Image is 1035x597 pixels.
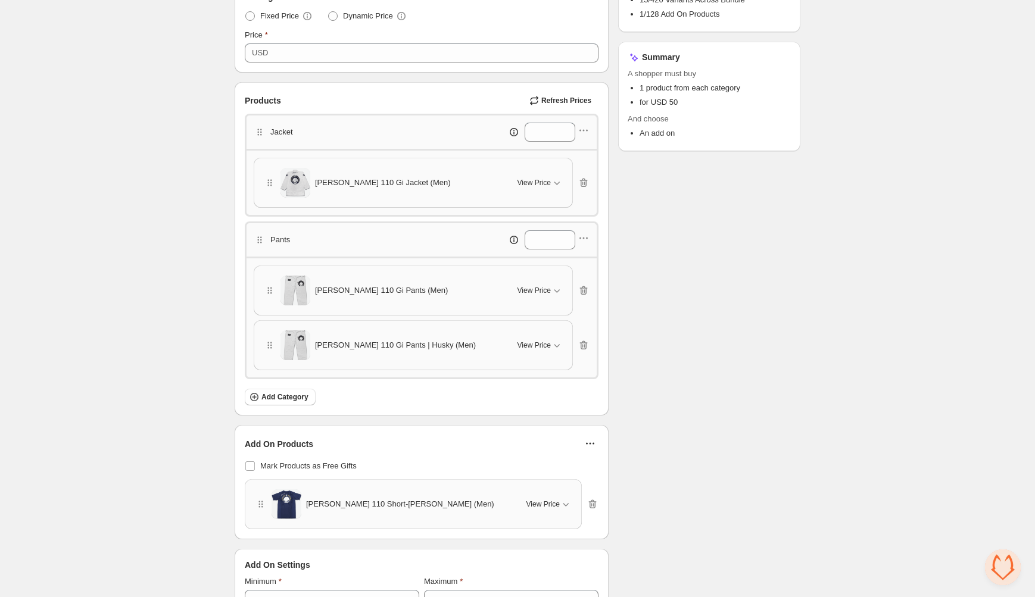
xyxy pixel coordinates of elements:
[261,392,308,402] span: Add Category
[517,286,551,295] span: View Price
[525,92,598,109] button: Refresh Prices
[628,113,791,125] span: And choose
[541,96,591,105] span: Refresh Prices
[517,340,551,350] span: View Price
[315,339,476,351] span: [PERSON_NAME] 110 Gi Pants | Husky (Men)
[640,127,791,139] li: An add on
[343,10,393,22] span: Dynamic Price
[280,327,310,364] img: Helio Gracie 110 Gi Pants | Husky (Men)
[280,164,310,202] img: Helio Gracie 110 Gi Jacket (Men)
[510,173,570,192] button: View Price
[260,10,299,22] span: Fixed Price
[315,177,451,189] span: [PERSON_NAME] 110 Gi Jacket (Men)
[272,486,301,523] img: Helio Gracie 110 Short-Sleeve Rashguard (Men)
[640,10,719,18] span: 1/128 Add On Products
[985,549,1021,585] a: Open chat
[270,126,293,138] p: Jacket
[510,336,570,355] button: View Price
[315,285,448,296] span: [PERSON_NAME] 110 Gi Pants (Men)
[245,29,268,41] label: Price
[642,51,680,63] h3: Summary
[260,461,357,470] span: Mark Products as Free Gifts
[519,495,579,514] button: View Price
[640,96,791,108] li: for USD 50
[526,499,560,509] span: View Price
[640,82,791,94] li: 1 product from each category
[628,68,791,80] span: A shopper must buy
[245,95,281,107] span: Products
[306,498,494,510] span: [PERSON_NAME] 110 Short-[PERSON_NAME] (Men)
[245,438,313,450] span: Add On Products
[424,576,463,587] label: Maximum
[245,576,282,587] label: Minimum
[517,178,551,187] span: View Price
[245,389,316,405] button: Add Category
[280,272,310,310] img: Helio Gracie 110 Gi Pants (Men)
[245,559,310,571] span: Add On Settings
[252,47,268,59] div: USD
[510,281,570,300] button: View Price
[270,234,290,246] p: Pants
